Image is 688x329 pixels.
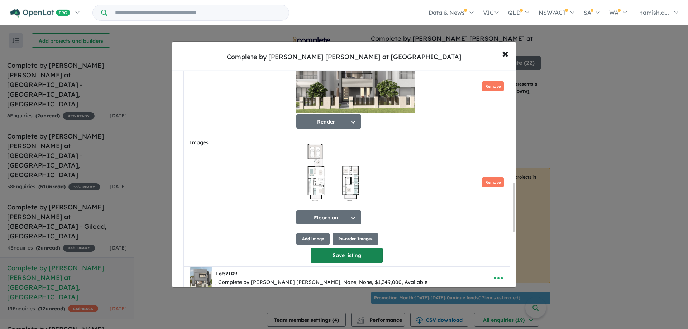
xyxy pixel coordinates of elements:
[190,139,293,147] label: Images
[227,52,462,62] div: Complete by [PERSON_NAME] [PERSON_NAME] at [GEOGRAPHIC_DATA]
[311,248,383,263] button: Save listing
[225,270,237,277] span: 7109
[10,9,70,18] img: Openlot PRO Logo White
[296,41,415,113] img: Complete by McDonald Jones at Elara - Marsden Park - Lot 7110 Render
[333,233,378,245] button: Re-order Images
[482,177,504,188] button: Remove
[296,137,365,209] img: Complete by McDonald Jones at Elara - Marsden Park - Lot 7110 Floorplan
[109,5,287,20] input: Try estate name, suburb, builder or developer
[296,233,330,245] button: Add image
[296,114,361,129] button: Render
[190,267,212,290] img: Complete%20by%20McDonald%20Jones%20at%20Elara%20-%20Marsden%20Park%20-%20Lot%207109___1758000009.jpg
[502,45,508,61] span: ×
[296,210,361,224] button: Floorplan
[215,270,237,277] b: Lot:
[639,9,669,16] span: hamish.d...
[215,278,427,287] div: , Complete by [PERSON_NAME] [PERSON_NAME], None, None, $1,349,000, Available
[482,81,504,92] button: Remove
